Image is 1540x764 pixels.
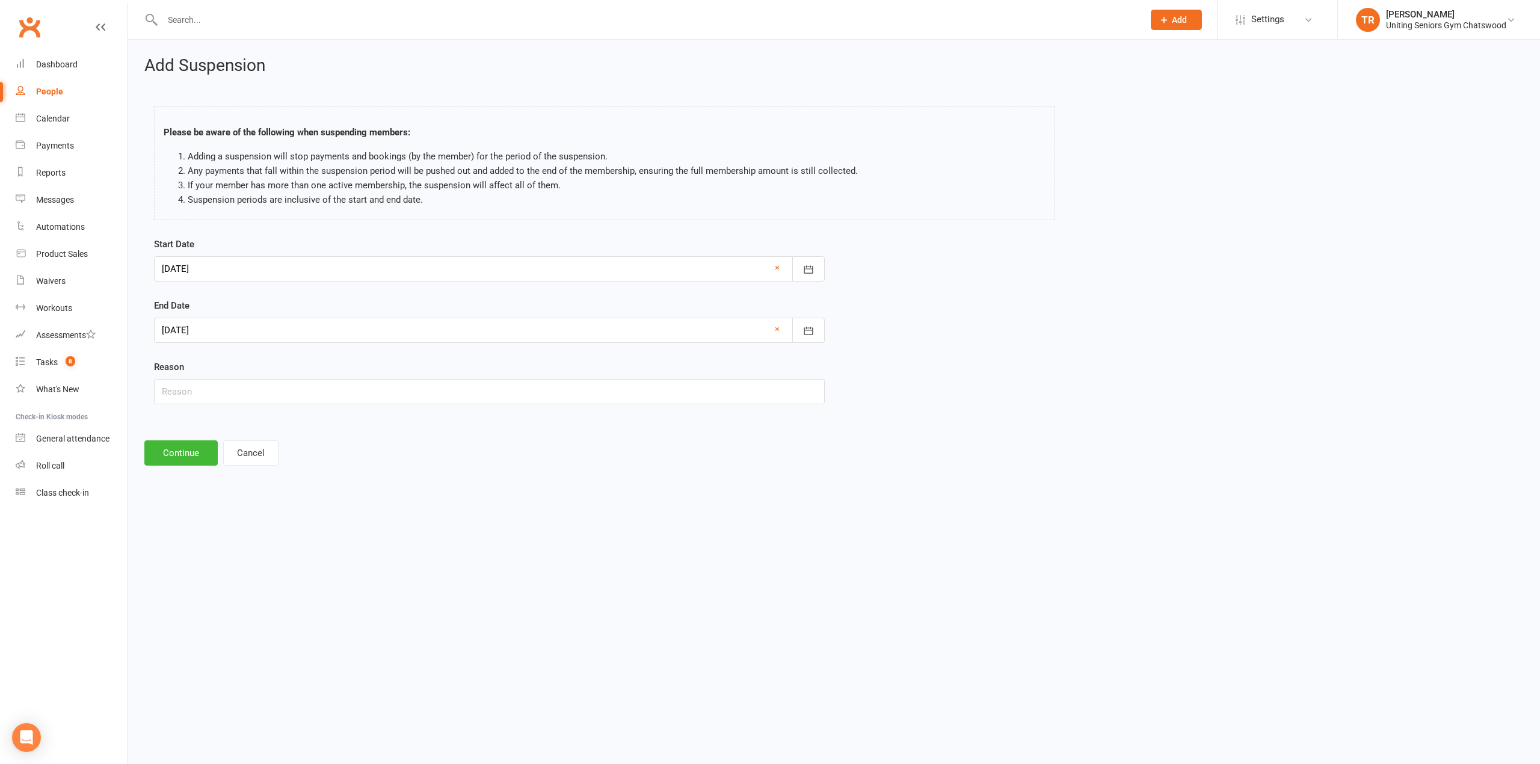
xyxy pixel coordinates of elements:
div: Calendar [36,114,70,123]
div: Tasks [36,357,58,367]
div: Assessments [36,330,96,340]
div: Uniting Seniors Gym Chatswood [1386,20,1506,31]
div: Class check-in [36,488,89,498]
a: Automations [16,214,127,241]
a: × [775,260,780,275]
a: Assessments [16,322,127,349]
a: × [775,322,780,336]
div: Dashboard [36,60,78,69]
a: Tasks 8 [16,349,127,376]
div: General attendance [36,434,109,443]
li: Any payments that fall within the suspension period will be pushed out and added to the end of th... [188,164,1045,178]
span: 8 [66,356,75,366]
div: Product Sales [36,249,88,259]
a: Reports [16,159,127,186]
a: Clubworx [14,12,45,42]
strong: Please be aware of the following when suspending members: [164,127,410,138]
div: Payments [36,141,74,150]
a: People [16,78,127,105]
div: Roll call [36,461,64,470]
a: Class kiosk mode [16,479,127,507]
div: TR [1356,8,1380,32]
li: Adding a suspension will stop payments and bookings (by the member) for the period of the suspens... [188,149,1045,164]
h2: Add Suspension [144,57,1523,75]
a: Dashboard [16,51,127,78]
div: Open Intercom Messenger [12,723,41,752]
a: General attendance kiosk mode [16,425,127,452]
button: Continue [144,440,218,466]
div: Automations [36,222,85,232]
div: Reports [36,168,66,177]
a: Calendar [16,105,127,132]
div: People [36,87,63,96]
li: If your member has more than one active membership, the suspension will affect all of them. [188,178,1045,193]
a: Payments [16,132,127,159]
a: Waivers [16,268,127,295]
div: Workouts [36,303,72,313]
div: What's New [36,384,79,394]
label: End Date [154,298,189,313]
a: Workouts [16,295,127,322]
a: What's New [16,376,127,403]
button: Add [1151,10,1202,30]
input: Search... [159,11,1135,28]
div: Messages [36,195,74,205]
div: [PERSON_NAME] [1386,9,1506,20]
span: Add [1172,15,1187,25]
a: Roll call [16,452,127,479]
a: Product Sales [16,241,127,268]
label: Start Date [154,237,194,251]
li: Suspension periods are inclusive of the start and end date. [188,193,1045,207]
input: Reason [154,379,825,404]
span: Settings [1251,6,1284,33]
label: Reason [154,360,184,374]
button: Cancel [223,440,279,466]
div: Waivers [36,276,66,286]
a: Messages [16,186,127,214]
